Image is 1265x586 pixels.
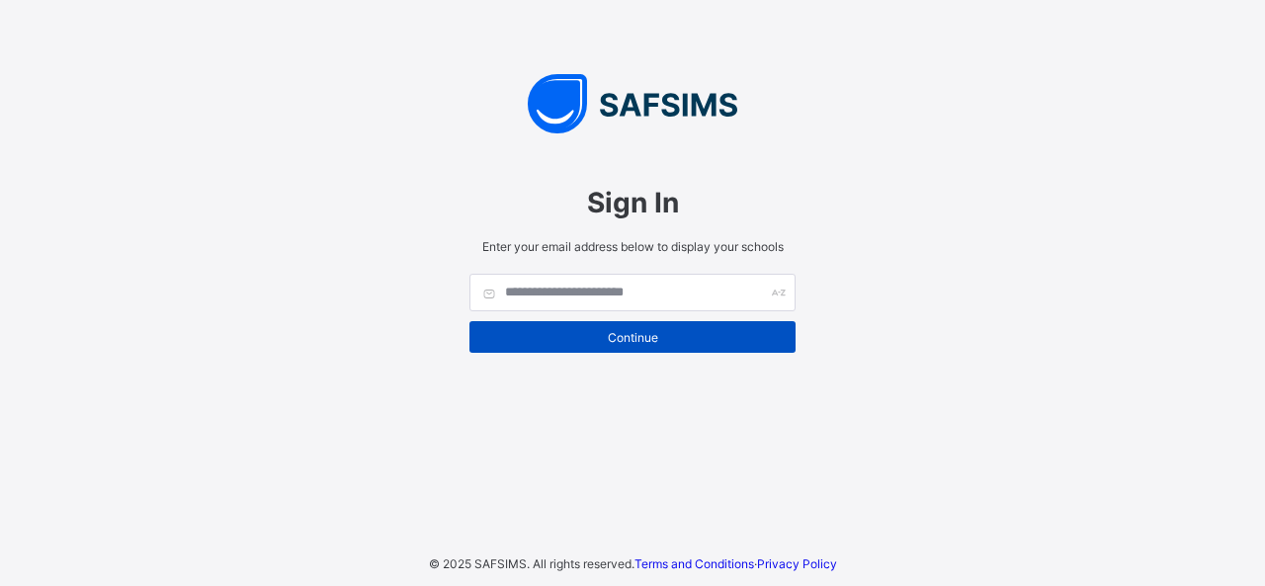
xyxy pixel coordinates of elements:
[450,74,815,133] img: SAFSIMS Logo
[429,556,634,571] span: © 2025 SAFSIMS. All rights reserved.
[634,556,754,571] a: Terms and Conditions
[469,239,796,254] span: Enter your email address below to display your schools
[484,330,781,345] span: Continue
[634,556,837,571] span: ·
[469,186,796,219] span: Sign In
[757,556,837,571] a: Privacy Policy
